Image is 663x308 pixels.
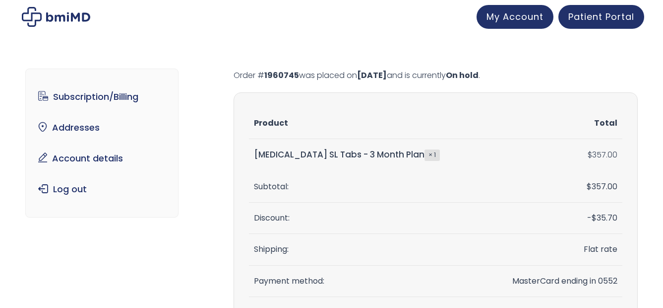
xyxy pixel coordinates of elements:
[249,266,484,297] th: Payment method:
[249,108,484,139] th: Product
[588,149,617,160] bdi: 357.00
[587,181,617,192] span: 357.00
[592,212,617,224] span: 35.70
[22,7,90,27] img: My account
[357,70,387,81] mark: [DATE]
[486,10,543,23] span: My Account
[484,108,622,139] th: Total
[234,69,638,82] p: Order # was placed on and is currently .
[592,212,597,224] span: $
[477,5,553,29] a: My Account
[33,86,171,107] a: Subscription/Billing
[484,266,622,297] td: MasterCard ending in 0552
[264,70,299,81] mark: 1960745
[249,139,484,171] td: [MEDICAL_DATA] SL Tabs - 3 Month Plan
[249,234,484,265] th: Shipping:
[33,148,171,169] a: Account details
[249,203,484,234] th: Discount:
[588,149,592,160] span: $
[568,10,634,23] span: Patient Portal
[558,5,644,29] a: Patient Portal
[484,203,622,234] td: -
[587,181,592,192] span: $
[484,234,622,265] td: Flat rate
[25,69,179,218] nav: Account pages
[249,171,484,203] th: Subtotal:
[33,117,171,138] a: Addresses
[33,179,171,200] a: Log out
[446,70,479,81] mark: On hold
[424,150,440,160] strong: × 1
